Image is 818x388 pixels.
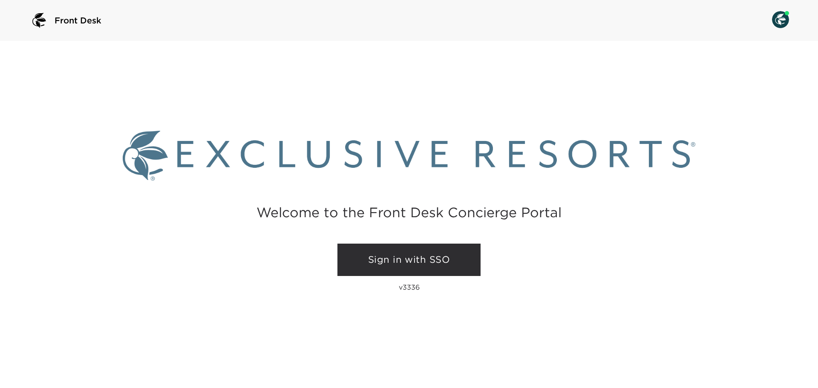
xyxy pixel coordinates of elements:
img: User [772,11,789,28]
a: Sign in with SSO [337,244,481,276]
span: Front Desk [55,14,101,26]
p: v3336 [399,283,420,291]
img: Exclusive Resorts logo [123,131,695,181]
img: logo [29,10,49,31]
h2: Welcome to the Front Desk Concierge Portal [256,206,562,219]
